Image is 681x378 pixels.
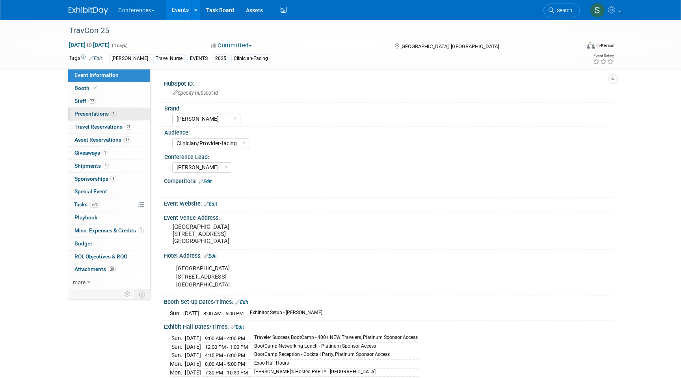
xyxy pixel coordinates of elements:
span: 8:00 AM - 5:00 PM [205,361,245,367]
div: Conference Lead: [164,151,609,161]
span: Sponsorships [74,176,116,182]
img: ExhibitDay [69,7,108,15]
td: [DATE] [185,342,201,351]
td: Sun. [170,334,185,343]
i: Booth reservation complete [93,86,97,90]
span: 1 [103,163,109,168]
span: [GEOGRAPHIC_DATA], [GEOGRAPHIC_DATA] [400,43,499,49]
a: Edit [231,324,244,330]
span: [DATE] [DATE] [69,41,110,49]
span: Asset Reservations [74,137,131,143]
span: Event Information [74,72,119,78]
a: Edit [199,179,212,184]
span: to [86,42,93,48]
a: more [68,276,150,289]
a: Event Information [68,69,150,82]
td: BootCamp Networking Lunch - Platinum Sponsor Access [249,342,418,351]
div: EVENTS [188,54,210,63]
div: Event Rating [593,54,614,58]
td: Mon. [170,368,185,377]
span: (4 days) [111,43,128,48]
span: 7:30 PM - 10:30 PM [205,370,248,376]
a: Booth [68,82,150,95]
td: [PERSON_NAME]'s Hosted PARTY - [GEOGRAPHIC_DATA] [249,368,418,377]
div: Competitors: [164,175,612,185]
div: In-Person [596,43,614,49]
span: Special Event [74,188,107,195]
span: Misc. Expenses & Credits [74,227,144,234]
a: Staff22 [68,95,150,108]
td: [DATE] [185,359,201,368]
span: Booth [74,85,99,91]
span: Travel Reservations [74,124,132,130]
span: 1 [138,227,144,233]
a: Playbook [68,211,150,224]
td: [DATE] [185,351,201,360]
span: 8:00 AM - 6:00 PM [203,311,244,316]
td: [DATE] [185,334,201,343]
span: 76% [89,202,100,208]
span: Presentations [74,110,117,117]
div: Event Format [533,41,614,53]
div: [PERSON_NAME] [109,54,151,63]
img: Format-Inperson.png [587,42,595,49]
td: Mon. [170,359,185,368]
a: Attachments39 [68,263,150,276]
span: 1 [110,176,116,182]
span: 1 [111,111,117,117]
a: Edit [89,56,102,61]
a: Tasks76% [68,198,150,211]
a: Sponsorships1 [68,173,150,185]
div: 2025 [213,54,229,63]
div: Exhibit Hall Dates/Times: [164,321,612,331]
a: Misc. Expenses & Credits1 [68,225,150,237]
a: Presentations1 [68,108,150,120]
span: 39 [108,266,116,272]
a: Budget [68,238,150,250]
td: [DATE] [183,309,199,318]
td: Sun. [170,309,183,318]
a: Search [543,4,580,17]
pre: [GEOGRAPHIC_DATA] [STREET_ADDRESS] [GEOGRAPHIC_DATA] [173,223,342,245]
span: 1 [102,150,108,155]
div: Travel Nurse [153,54,185,63]
div: Event Website: [164,198,612,208]
td: Sun. [170,351,185,360]
span: 4:15 PM - 6:00 PM [205,352,245,358]
a: Giveaways1 [68,147,150,159]
td: Expo Hall Hours [249,359,418,368]
div: Brand: [164,103,609,112]
div: Event Venue Address: [164,212,612,222]
span: Giveaways [74,150,108,156]
span: Budget [74,240,92,247]
td: [DATE] [185,368,201,377]
span: ROI, Objectives & ROO [74,253,127,260]
a: Edit [204,253,217,259]
a: Shipments1 [68,160,150,172]
span: Attachments [74,266,116,272]
div: Audience: [164,127,609,137]
span: 22 [88,98,96,104]
a: Travel Reservations21 [68,121,150,133]
span: Shipments [74,163,109,169]
td: BootCamp Reception - Cocktail Party, Platinum Sponsor Access [249,351,418,360]
img: Sophie Buffo [590,3,605,18]
div: Hotel Address: [164,250,612,260]
a: Special Event [68,185,150,198]
td: Personalize Event Tab Strip [121,289,134,299]
span: Playbook [74,214,97,221]
span: more [73,279,86,285]
a: ROI, Objectives & ROO [68,251,150,263]
div: [GEOGRAPHIC_DATA] [STREET_ADDRESS] [GEOGRAPHIC_DATA] [171,261,526,292]
div: TravCon 25 [66,24,568,38]
span: 12:00 PM - 1:00 PM [205,344,248,350]
span: 21 [125,124,132,130]
span: Specify hubspot id [173,90,218,96]
td: Sun. [170,342,185,351]
span: Search [554,7,572,13]
div: HubSpot ID: [164,78,612,88]
span: Tasks [74,201,100,208]
div: Booth Set-up Dates/Times: [164,296,612,306]
td: Toggle Event Tabs [134,289,151,299]
button: Committed [208,41,255,50]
